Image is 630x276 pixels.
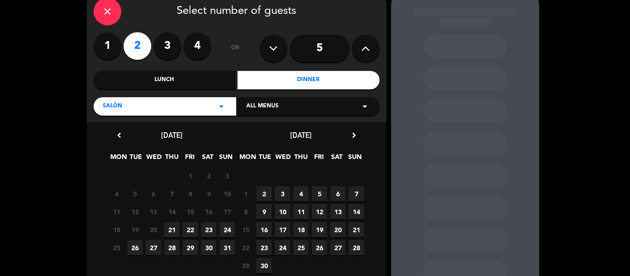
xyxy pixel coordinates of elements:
[349,240,364,255] span: 28
[275,240,290,255] span: 24
[359,101,370,112] i: arrow_drop_down
[256,258,272,273] span: 30
[275,186,290,201] span: 3
[293,240,309,255] span: 25
[330,222,345,237] span: 20
[256,204,272,219] span: 9
[220,186,235,201] span: 10
[216,101,227,112] i: arrow_drop_down
[146,204,161,219] span: 13
[312,240,327,255] span: 26
[349,186,364,201] span: 7
[183,204,198,219] span: 15
[109,222,124,237] span: 18
[290,130,312,140] span: [DATE]
[239,152,255,167] span: MON
[109,204,124,219] span: 11
[201,186,216,201] span: 9
[312,186,327,201] span: 5
[220,168,235,183] span: 3
[220,204,235,219] span: 17
[110,152,125,167] span: MON
[183,240,198,255] span: 29
[330,240,345,255] span: 27
[146,186,161,201] span: 6
[246,102,279,111] span: All menus
[238,71,380,89] div: Dinner
[94,71,236,89] div: Lunch
[109,240,124,255] span: 25
[349,204,364,219] span: 14
[293,152,309,167] span: THU
[164,186,179,201] span: 7
[94,32,121,60] label: 1
[218,152,233,167] span: SUN
[238,258,253,273] span: 29
[201,222,216,237] span: 23
[256,240,272,255] span: 23
[349,130,359,140] i: chevron_right
[312,222,327,237] span: 19
[330,204,345,219] span: 13
[128,152,143,167] span: TUE
[127,222,143,237] span: 19
[183,186,198,201] span: 8
[220,32,250,65] div: or
[183,222,198,237] span: 22
[238,222,253,237] span: 15
[347,152,363,167] span: SUN
[182,152,197,167] span: FRI
[183,168,198,183] span: 1
[238,240,253,255] span: 22
[200,152,215,167] span: SAT
[256,222,272,237] span: 16
[146,152,161,167] span: WED
[127,240,143,255] span: 26
[164,222,179,237] span: 21
[220,222,235,237] span: 24
[109,186,124,201] span: 4
[102,6,113,17] i: close
[127,186,143,201] span: 5
[161,130,183,140] span: [DATE]
[164,240,179,255] span: 28
[275,222,290,237] span: 17
[154,32,181,60] label: 3
[257,152,273,167] span: TUE
[201,168,216,183] span: 2
[329,152,345,167] span: SAT
[220,240,235,255] span: 31
[275,204,290,219] span: 10
[349,222,364,237] span: 21
[184,32,211,60] label: 4
[103,102,122,111] span: SALÓN
[311,152,327,167] span: FRI
[293,222,309,237] span: 18
[238,204,253,219] span: 8
[146,222,161,237] span: 20
[275,152,291,167] span: WED
[127,204,143,219] span: 12
[238,186,253,201] span: 1
[256,186,272,201] span: 2
[114,130,124,140] i: chevron_left
[201,240,216,255] span: 30
[293,186,309,201] span: 4
[312,204,327,219] span: 12
[164,204,179,219] span: 14
[201,204,216,219] span: 16
[164,152,179,167] span: THU
[293,204,309,219] span: 11
[146,240,161,255] span: 27
[330,186,345,201] span: 6
[124,32,151,60] label: 2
